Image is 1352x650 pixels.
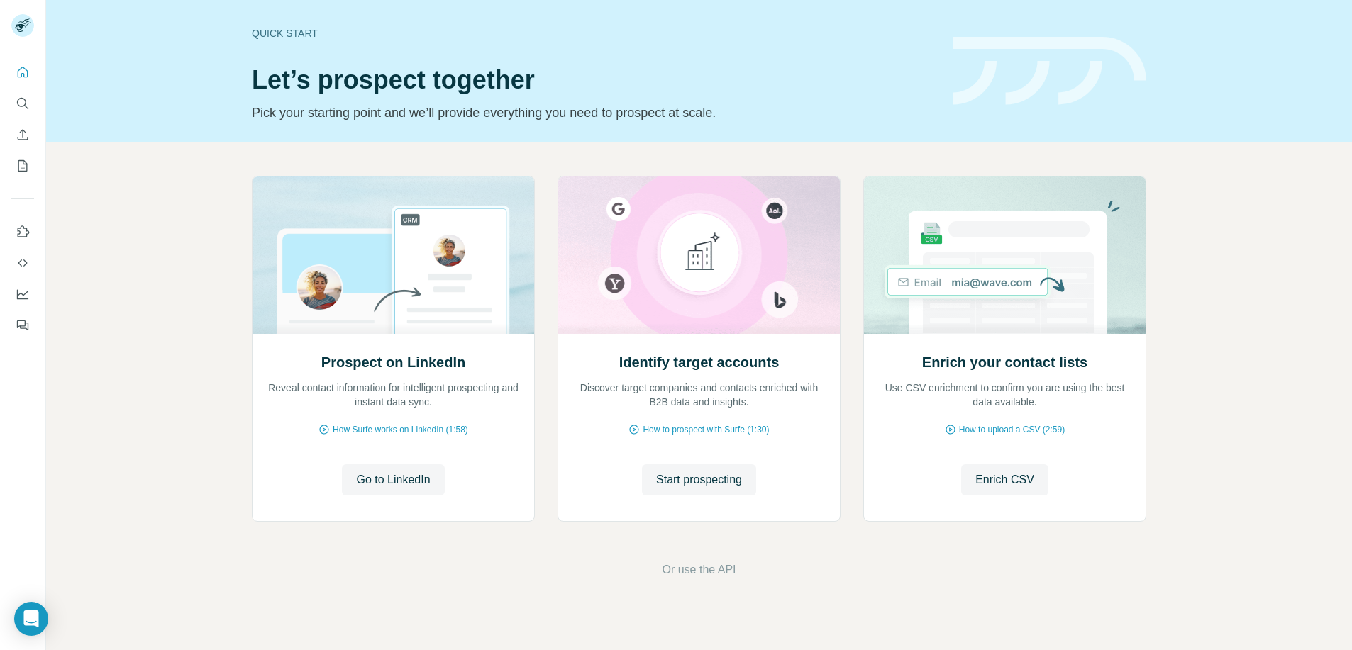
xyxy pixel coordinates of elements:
[11,91,34,116] button: Search
[14,602,48,636] div: Open Intercom Messenger
[878,381,1131,409] p: Use CSV enrichment to confirm you are using the best data available.
[321,352,465,372] h2: Prospect on LinkedIn
[356,471,430,488] span: Go to LinkedIn
[252,66,936,94] h1: Let’s prospect together
[11,153,34,179] button: My lists
[11,219,34,245] button: Use Surfe on LinkedIn
[558,176,841,334] img: Identify target accounts
[863,176,1146,334] img: Enrich your contact lists
[11,122,34,147] button: Enrich CSV
[11,313,34,338] button: Feedback
[11,250,34,276] button: Use Surfe API
[656,471,742,488] span: Start prospecting
[975,471,1034,488] span: Enrich CSV
[953,37,1146,106] img: banner
[662,561,736,578] button: Or use the API
[342,464,444,495] button: Go to LinkedIn
[961,464,1048,495] button: Enrich CSV
[642,464,756,495] button: Start prospecting
[643,423,769,436] span: How to prospect with Surfe (1:30)
[333,423,468,436] span: How Surfe works on LinkedIn (1:58)
[922,352,1087,372] h2: Enrich your contact lists
[572,381,826,409] p: Discover target companies and contacts enriched with B2B data and insights.
[267,381,520,409] p: Reveal contact information for intelligent prospecting and instant data sync.
[11,60,34,85] button: Quick start
[959,423,1065,436] span: How to upload a CSV (2:59)
[252,176,535,334] img: Prospect on LinkedIn
[252,26,936,40] div: Quick start
[252,103,936,123] p: Pick your starting point and we’ll provide everything you need to prospect at scale.
[619,352,780,372] h2: Identify target accounts
[11,281,34,307] button: Dashboard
